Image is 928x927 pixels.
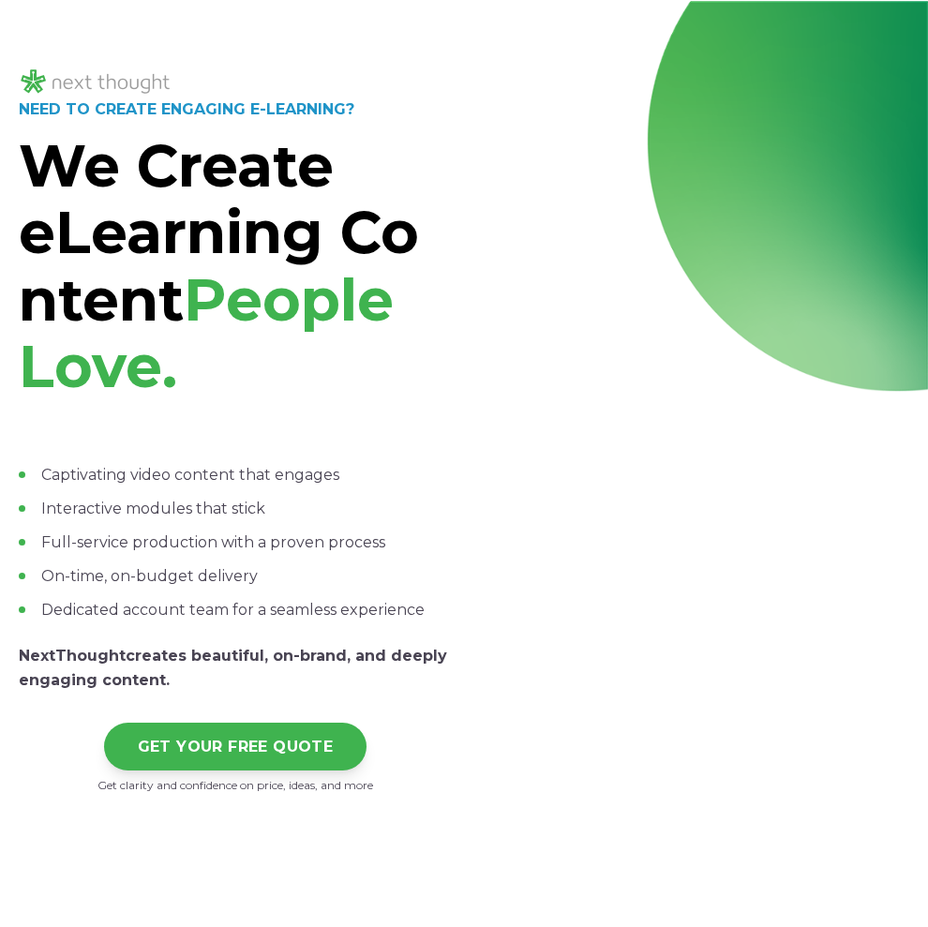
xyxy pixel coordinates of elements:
[104,723,367,770] a: GET YOUR FREE QUOTE
[19,67,172,97] img: NT_Logo_LightMode
[19,264,394,402] span: People Love.
[97,778,373,792] span: Get clarity and confidence on price, ideas, and more
[19,100,354,118] strong: NEED TO CREATE ENGAGING E-LEARNING?
[19,647,126,665] strong: NextThought
[41,601,425,619] span: Dedicated account team for a seamless experience
[476,220,909,464] iframe: Next-Gen Learning Experiences
[19,130,419,336] strong: We Create eLearning Content
[19,647,447,689] span: creates beautiful, on-brand, and deeply engaging content.
[41,466,339,484] span: Captivating video content that engages
[41,533,385,551] span: Full-service production with a proven process
[41,500,265,517] span: Interactive modules that stick
[41,567,258,585] span: On-time, on-budget delivery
